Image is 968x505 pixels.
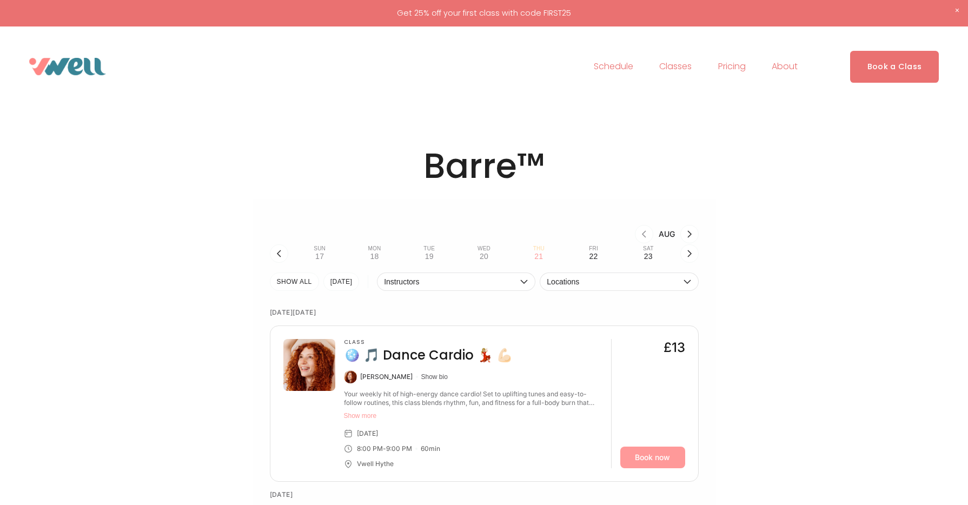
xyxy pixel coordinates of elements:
[620,447,685,468] a: Book now
[540,273,698,291] button: Locations
[344,370,357,383] img: Caitlin McCarthy
[772,59,798,75] span: About
[423,245,435,252] div: Tue
[314,245,326,252] div: Sun
[635,225,653,243] button: Previous month, Jul
[533,245,545,252] div: Thu
[680,225,699,243] button: Next month, Sep
[270,225,699,243] nav: Month switch
[659,59,692,75] span: Classes
[384,277,518,286] span: Instructors
[368,245,381,252] div: Mon
[344,390,602,407] div: Your weekly hit of high-energy dance cardio! Set to uplifting tunes and easy-to-follow routines, ...
[664,339,685,356] div: £13
[421,444,440,453] div: 60 min
[377,273,535,291] button: Instructors
[357,429,378,438] div: [DATE]
[644,252,653,261] div: 23
[589,245,598,252] div: Fri
[283,339,335,391] img: 157770-picture.jpg
[772,58,798,75] a: folder dropdown
[643,245,653,252] div: Sat
[323,273,360,291] button: [DATE]
[357,460,394,468] div: Vwell Hythe
[386,444,412,453] div: 9:00 PM
[421,373,448,381] button: Show bio
[344,339,513,345] h3: Class
[270,273,319,291] button: SHOW All
[29,58,106,75] img: VWell
[344,347,513,364] h4: 🪩 🎵 Dance Cardio 💃🏼 💪🏻
[547,277,680,286] span: Locations
[344,411,602,420] button: Show more
[270,300,699,325] time: [DATE][DATE]
[850,51,939,83] a: Book a Class
[360,373,413,381] div: [PERSON_NAME]
[718,58,746,75] a: Pricing
[315,252,324,261] div: 17
[659,58,692,75] a: folder dropdown
[480,252,488,261] div: 20
[594,58,633,75] a: Schedule
[160,145,808,188] h1: Barre™
[357,444,383,453] div: 8:00 PM
[383,444,386,453] div: -
[534,252,543,261] div: 21
[589,252,598,261] div: 22
[370,252,379,261] div: 18
[478,245,490,252] div: Wed
[425,252,434,261] div: 19
[653,230,680,238] div: Month Aug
